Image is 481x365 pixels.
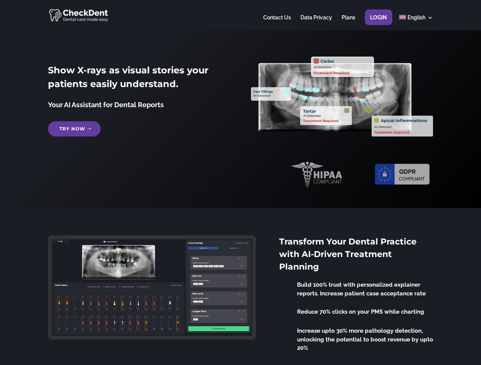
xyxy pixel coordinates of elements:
a: Plans [342,15,355,30]
img: CheckDent AI [49,8,109,22]
a: Login [370,15,387,30]
span: English [407,14,425,21]
span: Reduce 70% clicks on your PMS while charting [297,308,424,315]
span: Increase upto 30% more pathology detection, unlocking the potential to boost revenue by upto 20% [297,327,433,351]
span: Your AI Assistant for Dental Reports [48,101,164,109]
a: English [399,15,433,30]
a: Contact Us [263,15,291,30]
img: X_Ray_annotated [251,57,433,136]
a: Try Now [48,121,101,136]
span: Transform Your Dental Practice with AI-Driven Treatment Planning [279,236,417,272]
h2: Show X-rays as visual stories your patients easily understand. [48,63,230,95]
a: Data Privacy [300,15,332,30]
span: Build 100% trust with personalized explainer reports. Increase patient case acceptance rate [297,281,426,297]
